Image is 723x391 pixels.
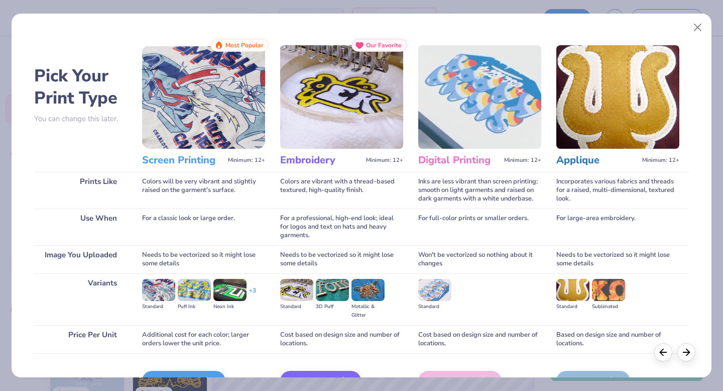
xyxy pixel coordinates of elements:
[280,279,313,301] img: Standard
[142,371,225,391] div: Screen Print
[280,172,403,209] div: Colors are vibrant with a thread-based textured, high-quality finish.
[228,157,265,164] span: Minimum: 12+
[418,154,500,167] h3: Digital Printing
[418,279,451,301] img: Standard
[178,303,211,311] div: Puff Ink
[34,325,127,353] div: Price Per Unit
[556,303,589,311] div: Standard
[556,209,679,245] div: For large-area embroidery.
[316,279,349,301] img: 3D Puff
[556,172,679,209] div: Incorporates various fabrics and threads for a raised, multi-dimensional, textured look.
[556,371,630,391] div: Applique
[504,157,541,164] span: Minimum: 12+
[142,172,265,209] div: Colors will be very vibrant and slightly raised on the garment's surface.
[142,245,265,273] div: Needs to be vectorized so it might lose some details
[418,371,502,391] div: Digital Print
[418,303,451,311] div: Standard
[34,115,127,123] p: You can change this later.
[556,279,589,301] img: Standard
[556,45,679,149] img: Applique
[366,157,403,164] span: Minimum: 12+
[34,172,127,209] div: Prints Like
[418,245,541,273] div: Won't be vectorized so nothing about it changes
[225,42,264,49] span: Most Popular
[642,157,679,164] span: Minimum: 12+
[34,273,127,325] div: Variants
[142,154,224,167] h3: Screen Printing
[592,303,625,311] div: Sublimated
[34,245,127,273] div: Image You Uploaded
[418,325,541,353] div: Cost based on design size and number of locations.
[280,209,403,245] div: For a professional, high-end look; ideal for logos and text on hats and heavy garments.
[280,154,362,167] h3: Embroidery
[418,172,541,209] div: Inks are less vibrant than screen printing; smooth on light garments and raised on dark garments ...
[280,325,403,353] div: Cost based on design size and number of locations.
[280,45,403,149] img: Embroidery
[316,303,349,311] div: 3D Puff
[280,303,313,311] div: Standard
[142,325,265,353] div: Additional cost for each color; larger orders lower the unit price.
[688,18,707,37] button: Close
[280,245,403,273] div: Needs to be vectorized so it might lose some details
[351,279,385,301] img: Metallic & Glitter
[556,325,679,353] div: Based on design size and number of locations.
[556,245,679,273] div: Needs to be vectorized so it might lose some details
[418,45,541,149] img: Digital Printing
[142,45,265,149] img: Screen Printing
[351,303,385,320] div: Metallic & Glitter
[280,371,361,391] div: Embroidery
[213,279,247,301] img: Neon Ink
[34,209,127,245] div: Use When
[366,42,402,49] span: Our Favorite
[592,279,625,301] img: Sublimated
[142,209,265,245] div: For a classic look or large order.
[213,303,247,311] div: Neon Ink
[178,279,211,301] img: Puff Ink
[556,154,638,167] h3: Applique
[418,209,541,245] div: For full-color prints or smaller orders.
[34,65,127,109] h2: Pick Your Print Type
[142,279,175,301] img: Standard
[142,303,175,311] div: Standard
[249,286,256,304] div: + 3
